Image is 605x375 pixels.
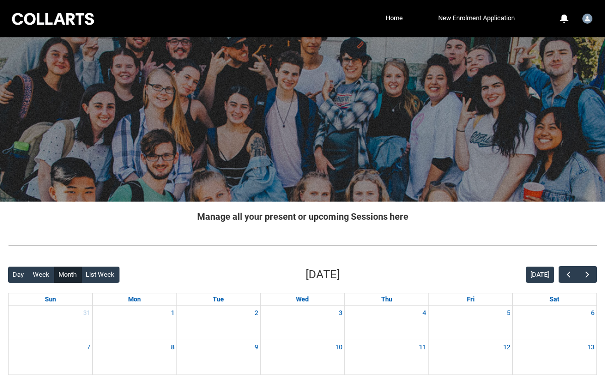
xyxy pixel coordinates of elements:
[417,340,428,354] a: Go to September 11, 2025
[253,306,260,320] a: Go to September 2, 2025
[559,266,578,283] button: Previous Month
[93,340,177,375] td: Go to September 8, 2025
[585,340,596,354] a: Go to September 13, 2025
[501,340,512,354] a: Go to September 12, 2025
[429,306,513,340] td: Go to September 5, 2025
[81,306,92,320] a: Go to August 31, 2025
[526,267,554,283] button: [DATE]
[344,306,429,340] td: Go to September 4, 2025
[465,293,476,305] a: Friday
[8,210,597,223] h2: Manage all your present or upcoming Sessions here
[582,14,592,24] img: Student.akaloti.20253231
[54,267,82,283] button: Month
[580,10,595,26] button: User Profile Student.akaloti.20253231
[294,293,311,305] a: Wednesday
[93,306,177,340] td: Go to September 1, 2025
[548,293,561,305] a: Saturday
[169,340,176,354] a: Go to September 8, 2025
[169,306,176,320] a: Go to September 1, 2025
[43,293,58,305] a: Sunday
[253,340,260,354] a: Go to September 9, 2025
[512,306,596,340] td: Go to September 6, 2025
[306,266,340,283] h2: [DATE]
[81,267,119,283] button: List Week
[261,340,345,375] td: Go to September 10, 2025
[28,267,54,283] button: Week
[85,340,92,354] a: Go to September 7, 2025
[420,306,428,320] a: Go to September 4, 2025
[379,293,394,305] a: Thursday
[578,266,597,283] button: Next Month
[8,267,29,283] button: Day
[9,340,93,375] td: Go to September 7, 2025
[9,306,93,340] td: Go to August 31, 2025
[8,240,597,250] img: REDU_GREY_LINE
[512,340,596,375] td: Go to September 13, 2025
[505,306,512,320] a: Go to September 5, 2025
[176,306,261,340] td: Go to September 2, 2025
[211,293,226,305] a: Tuesday
[589,306,596,320] a: Go to September 6, 2025
[333,340,344,354] a: Go to September 10, 2025
[344,340,429,375] td: Go to September 11, 2025
[126,293,143,305] a: Monday
[436,11,517,26] a: New Enrolment Application
[337,306,344,320] a: Go to September 3, 2025
[176,340,261,375] td: Go to September 9, 2025
[261,306,345,340] td: Go to September 3, 2025
[383,11,405,26] a: Home
[429,340,513,375] td: Go to September 12, 2025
